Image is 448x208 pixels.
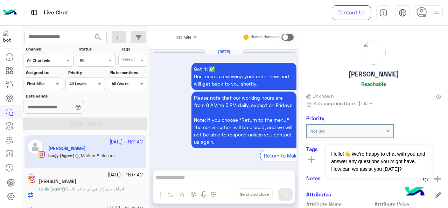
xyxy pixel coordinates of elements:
h6: Tags [306,146,441,152]
img: tab [379,9,387,17]
button: Send and close [236,188,273,200]
span: Subscription Date : [DATE] [313,100,374,107]
label: Channel: [26,46,73,52]
p: 12/10/2025, 5:28 PM [191,92,296,148]
button: search [90,31,107,46]
p: 12/10/2025, 5:28 PM [191,63,296,90]
span: First Mile [174,34,191,40]
span: Attribute Name [306,201,373,208]
img: hulul-logo.png [402,180,427,204]
small: Human Handover [251,34,280,40]
img: tab [30,8,38,17]
span: Hello!👋 We're happy to chat with you and answer any questions you might have. How can we assist y... [326,145,431,178]
b: Not Set [310,128,325,134]
img: profile [432,8,441,17]
label: Priority [68,69,104,76]
span: Loujy (Agent) [39,186,65,192]
label: Note mentions [110,69,146,76]
h6: Priority [306,115,324,121]
span: Unknown [306,92,334,100]
div: Select [121,56,135,64]
img: Instagram [28,176,35,183]
img: add [434,176,441,182]
span: Attribute Value [374,201,441,208]
img: Logo [3,5,17,20]
label: Date Range [26,93,104,99]
span: search [94,33,102,41]
small: [DATE] - 11:07 AM [108,172,143,179]
img: tab [399,9,407,17]
h6: Notes [306,175,321,181]
h5: [PERSON_NAME] [349,70,399,78]
a: Contact Us [332,5,371,20]
h5: Ghada Abo Elwafa [39,179,76,184]
h6: [DATE] [205,49,243,54]
label: Assigned to: [26,69,62,76]
label: Status [79,46,115,52]
label: Tags [121,46,147,52]
h6: Attributes [306,191,331,197]
div: loading... [160,36,169,44]
img: picture [27,173,34,180]
a: tab [376,5,390,20]
img: notes [423,176,428,182]
b: : [39,186,66,192]
span: اساعد حضرتك في أي حاجه تانيه؟ [66,186,124,192]
p: Live Chat [44,8,68,18]
img: 317874714732967 [3,31,15,43]
div: Return to Main Menu [260,150,316,161]
img: picture [362,41,386,65]
h6: Reachable [361,81,386,87]
button: Apply Filters [23,118,147,130]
